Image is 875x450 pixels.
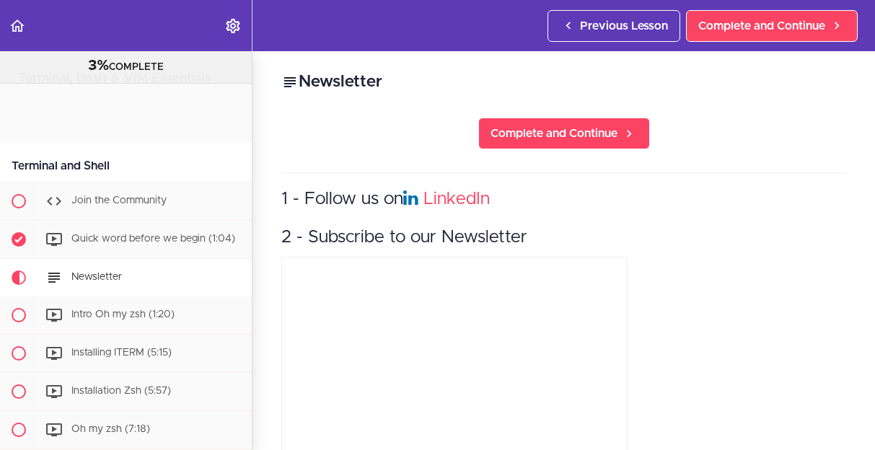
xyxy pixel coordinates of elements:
h3: 1 - Follow us on [281,187,846,211]
h2: Newsletter [281,70,846,94]
span: 3% [88,58,109,73]
svg: Settings Menu [224,17,242,35]
span: Quick word before we begin (1:04) [71,234,235,244]
span: Join the Community [71,195,167,206]
span: Oh my zsh (7:18) [71,424,150,434]
span: Previous Lesson [580,17,668,35]
a: Previous Lesson [548,10,680,42]
a: LinkedIn [423,190,490,208]
span: Complete and Continue [698,17,825,35]
span: Installing ITERM (5:15) [71,348,172,358]
svg: Back to course curriculum [9,17,26,35]
span: Intro Oh my zsh (1:20) [71,309,175,319]
span: Newsletter [71,272,122,282]
span: Installation Zsh (5:57) [71,386,171,396]
a: Complete and Continue [478,118,650,149]
a: Complete and Continue [686,10,858,42]
div: COMPLETE [18,57,234,76]
span: Complete and Continue [491,125,617,142]
h3: 2 - Subscribe to our Newsletter [281,226,846,250]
